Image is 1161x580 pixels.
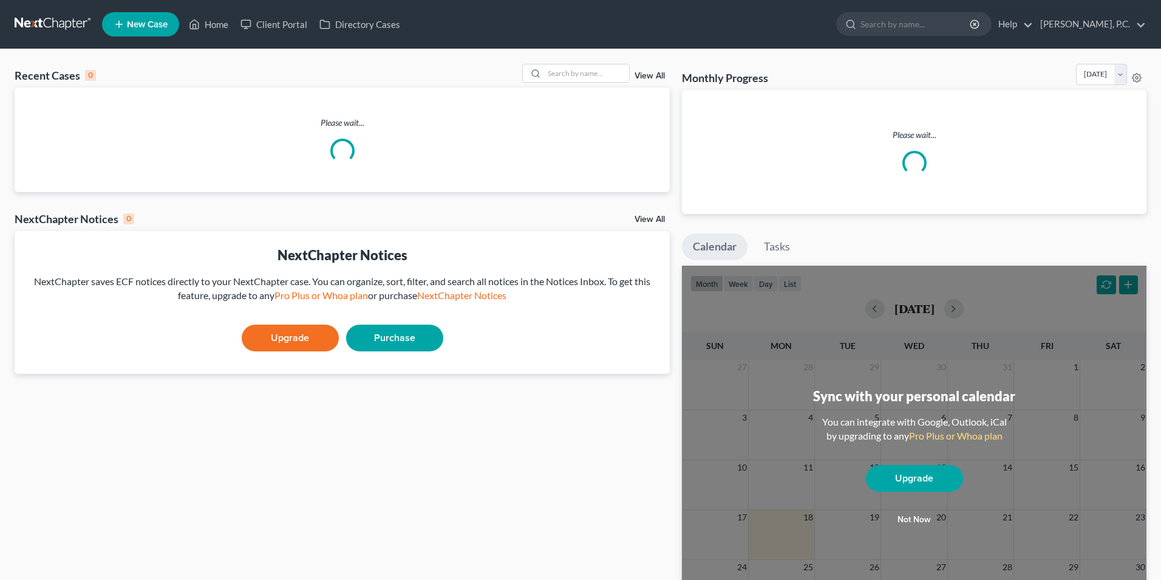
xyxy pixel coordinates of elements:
[692,129,1137,141] p: Please wait...
[123,213,134,224] div: 0
[15,117,670,129] p: Please wait...
[992,13,1033,35] a: Help
[866,465,963,492] a: Upgrade
[417,289,506,301] a: NextChapter Notices
[274,289,368,301] a: Pro Plus or Whoa plan
[346,325,443,351] a: Purchase
[127,20,168,29] span: New Case
[24,246,660,264] div: NextChapter Notices
[234,13,313,35] a: Client Portal
[544,64,629,82] input: Search by name...
[635,72,665,80] a: View All
[313,13,406,35] a: Directory Cases
[682,233,747,260] a: Calendar
[242,325,339,351] a: Upgrade
[753,233,801,260] a: Tasks
[817,415,1012,443] div: You can integrate with Google, Outlook, iCal by upgrading to any
[635,215,665,224] a: View All
[866,508,963,532] button: Not now
[1034,13,1146,35] a: [PERSON_NAME], P.C.
[85,70,96,81] div: 0
[24,275,660,303] div: NextChapter saves ECF notices directly to your NextChapter case. You can organize, sort, filter, ...
[909,430,1003,441] a: Pro Plus or Whoa plan
[813,387,1015,406] div: Sync with your personal calendar
[15,212,134,226] div: NextChapter Notices
[183,13,234,35] a: Home
[15,68,96,83] div: Recent Cases
[860,13,972,35] input: Search by name...
[682,71,768,85] h3: Monthly Progress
